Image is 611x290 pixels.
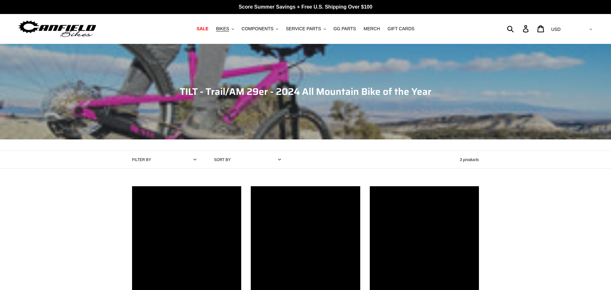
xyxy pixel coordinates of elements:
span: MERCH [364,26,380,32]
span: GIFT CARDS [388,26,415,32]
span: COMPONENTS [242,26,273,32]
span: GG PARTS [334,26,356,32]
button: BIKES [213,25,237,33]
label: Filter by [132,157,151,163]
a: GG PARTS [330,25,359,33]
button: COMPONENTS [238,25,281,33]
a: MERCH [361,25,383,33]
span: SALE [197,26,208,32]
a: GIFT CARDS [384,25,418,33]
span: SERVICE PARTS [286,26,321,32]
span: BIKES [216,26,229,32]
img: Canfield Bikes [18,19,97,39]
span: TILT - Trail/AM 29er - 2024 All Mountain Bike of the Year [180,84,432,99]
label: Sort by [214,157,231,163]
span: 3 products [460,157,479,162]
input: Search [510,22,527,36]
button: SERVICE PARTS [283,25,329,33]
a: SALE [193,25,212,33]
